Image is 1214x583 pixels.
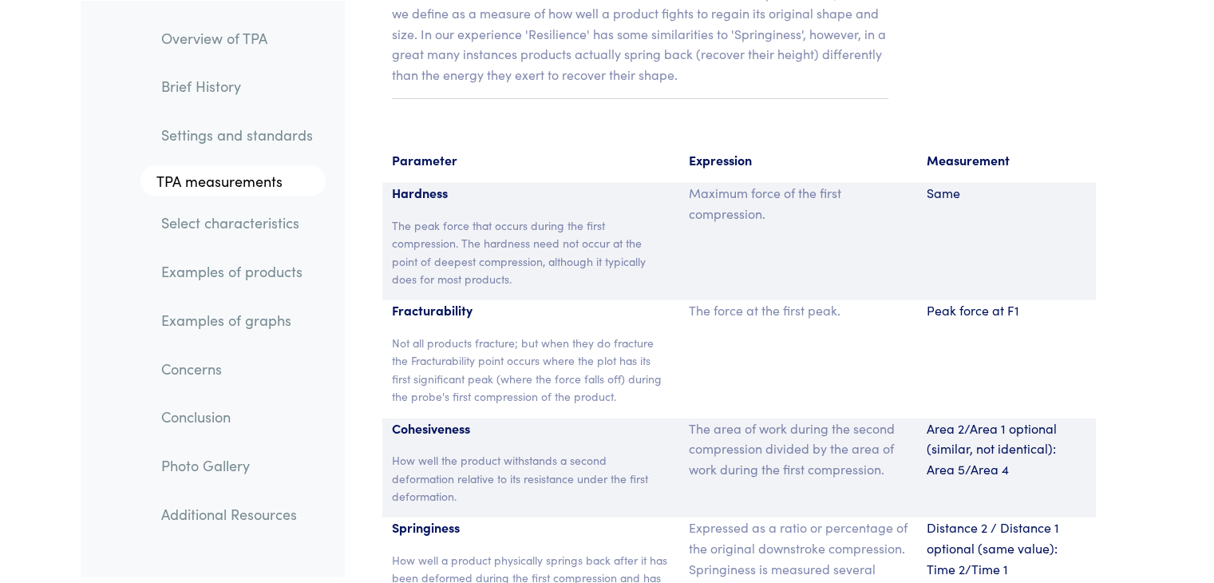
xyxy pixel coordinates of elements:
[148,446,326,483] a: Photo Gallery
[927,183,1086,204] p: Same
[392,418,670,439] p: Cohesiveness
[392,334,670,406] p: Not all products fracture; but when they do fracture the Fracturability point occurs where the pl...
[148,116,326,153] a: Settings and standards
[148,399,326,435] a: Conclusion
[148,301,326,338] a: Examples of graphs
[689,418,908,480] p: The area of work during the second compression divided by the area of work during the first compr...
[689,183,908,224] p: Maximum force of the first compression.
[148,19,326,56] a: Overview of TPA
[927,300,1086,321] p: Peak force at F1
[392,183,670,204] p: Hardness
[148,350,326,387] a: Concerns
[148,253,326,290] a: Examples of products
[927,150,1086,171] p: Measurement
[392,300,670,321] p: Fracturability
[689,300,908,321] p: The force at the first peak.
[392,150,670,171] p: Parameter
[392,518,670,538] p: Springiness
[927,518,1086,579] p: Distance 2 / Distance 1 optional (same value): Time 2/Time 1
[927,418,1086,480] p: Area 2/Area 1 optional (similar, not identical): Area 5/Area 4
[148,204,326,241] a: Select characteristics
[392,216,670,288] p: The peak force that occurs during the first compression. The hardness need not occur at the point...
[148,495,326,532] a: Additional Resources
[140,165,326,196] a: TPA measurements
[689,150,908,171] p: Expression
[148,68,326,105] a: Brief History
[392,451,670,505] p: How well the product withstands a second deformation relative to its resistance under the first d...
